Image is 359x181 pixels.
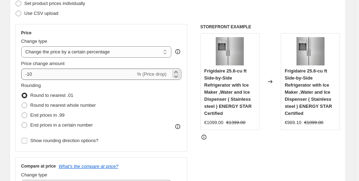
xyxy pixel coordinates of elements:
[21,69,136,80] input: -15
[200,24,340,30] h6: STOREFRONT EXAMPLE
[21,172,47,177] span: Change type
[304,119,323,126] strike: €1099.00
[30,122,93,128] span: End prices in a certain number
[21,163,56,169] h3: Compare at price
[24,11,58,16] span: Use CSV upload
[285,119,301,126] div: €989.10
[24,1,85,6] span: Set product prices individually
[30,103,96,108] span: Round to nearest whole number
[296,37,325,65] img: BE1437D5-A3A2-E14C-646C-EF60991F8350_80x.jpg
[285,68,332,116] span: Frigidaire 25.6-cu ft Side-by-Side Refrigerator with Ice Maker ,Water and Ice Dispenser ( Stainle...
[21,30,32,36] h3: Price
[21,83,41,88] span: Rounding
[174,48,181,55] div: help
[21,39,47,44] span: Change type
[59,164,119,169] button: What's the compare at price?
[216,37,244,65] img: BE1437D5-A3A2-E14C-646C-EF60991F8350_80x.jpg
[204,68,252,116] span: Frigidaire 25.6-cu ft Side-by-Side Refrigerator with Ice Maker ,Water and Ice Dispenser ( Stainle...
[137,71,166,77] span: % (Price drop)
[30,112,65,118] span: End prices in .99
[204,119,223,126] div: €1099.00
[30,138,98,143] span: Show rounding direction options?
[226,119,245,126] strike: €1399.00
[21,61,65,66] span: Price change amount
[30,93,73,98] span: Round to nearest .01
